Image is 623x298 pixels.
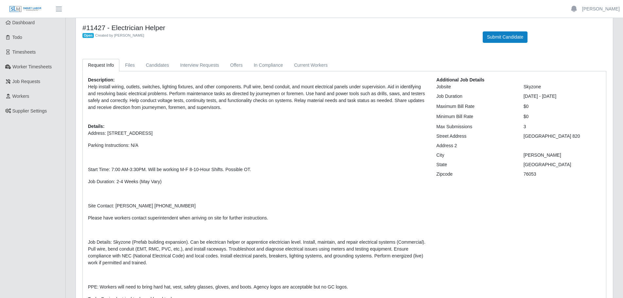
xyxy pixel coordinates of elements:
div: Street Address [431,133,518,140]
div: [GEOGRAPHIC_DATA] [519,161,606,168]
span: Dashboard [12,20,35,25]
button: Submit Candidate [483,31,528,43]
img: SLM Logo [9,6,42,13]
span: Open [82,33,94,38]
div: Maximum Bill Rate [431,103,518,110]
a: Request Info [82,59,119,72]
span: Workers [12,94,29,99]
span: Job Requests [12,79,41,84]
a: Offers [225,59,248,72]
a: Files [119,59,140,72]
p: PPE: Workers will need to bring hard hat, vest, safety glasses, gloves, and boots. Agency logos a... [88,284,426,290]
div: 76053 [519,171,606,178]
div: Minimum Bill Rate [431,113,518,120]
span: Created by [PERSON_NAME] [95,33,144,37]
p: Job Details: Skyzone (Prefab building expansion). Can be electrican helper or apprentice electric... [88,239,426,266]
div: [GEOGRAPHIC_DATA] 820 [519,133,606,140]
div: $0 [519,113,606,120]
a: Current Workers [288,59,333,72]
div: State [431,161,518,168]
div: [DATE] - [DATE] [519,93,606,100]
div: Address 2 [431,142,518,149]
p: Parking Instructions: N/A [88,142,426,149]
div: 3 [519,123,606,130]
b: Additional Job Details [436,77,484,82]
div: Jobsite [431,83,518,90]
h4: #11427 - Electrician Helper [82,24,473,32]
div: Job Duration [431,93,518,100]
b: Description: [88,77,115,82]
p: Start Time: 7:00 AM-3:30PM. Will be working M-F 8-10-Hour Shifts. Possible OT. [88,166,426,173]
span: Supplier Settings [12,108,47,114]
div: Zipcode [431,171,518,178]
p: Job Duration: 2-4 Weeks (May Vary) [88,178,426,185]
div: [PERSON_NAME] [519,152,606,159]
b: Details: [88,124,105,129]
span: Timesheets [12,49,36,55]
div: $0 [519,103,606,110]
span: Todo [12,35,22,40]
p: Help install wiring, outlets, switches, lighting fixtures, and other components. Pull wire, bend ... [88,83,426,111]
p: Please have workers contact superintendent when arriving on site for further instructions. [88,215,426,221]
div: Skyzone [519,83,606,90]
div: Max Submissions [431,123,518,130]
p: Address: [STREET_ADDRESS] [88,130,426,137]
p: Site Contact: [PERSON_NAME] [PHONE_NUMBER] [88,202,426,209]
a: Candidates [140,59,175,72]
a: Interview Requests [175,59,225,72]
span: Worker Timesheets [12,64,52,69]
div: City [431,152,518,159]
a: In Compliance [248,59,289,72]
a: [PERSON_NAME] [582,6,620,12]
